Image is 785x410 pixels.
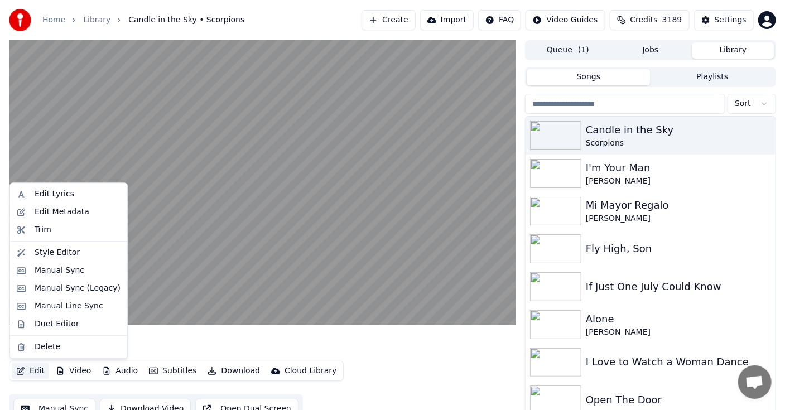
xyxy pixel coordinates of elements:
[9,9,31,31] img: youka
[630,15,658,26] span: Credits
[586,138,771,149] div: Scorpions
[35,206,89,218] div: Edit Metadata
[35,319,79,330] div: Duet Editor
[9,330,107,345] div: Candle in the Sky
[35,301,103,312] div: Manual Line Sync
[285,365,336,377] div: Cloud Library
[586,311,771,327] div: Alone
[35,283,121,294] div: Manual Sync (Legacy)
[735,98,751,109] span: Sort
[586,197,771,213] div: Mi Mayor Regalo
[526,10,605,30] button: Video Guides
[586,122,771,138] div: Candle in the Sky
[692,42,774,59] button: Library
[586,392,771,408] div: Open The Door
[662,15,682,26] span: 3189
[651,69,774,85] button: Playlists
[586,213,771,224] div: [PERSON_NAME]
[738,365,772,399] div: Open chat
[203,363,264,379] button: Download
[42,15,244,26] nav: breadcrumb
[586,160,771,176] div: I'm Your Man
[586,354,771,370] div: I Love to Watch a Woman Dance
[51,363,95,379] button: Video
[586,327,771,338] div: [PERSON_NAME]
[83,15,110,26] a: Library
[12,363,49,379] button: Edit
[35,224,51,235] div: Trim
[586,241,771,257] div: Fly High, Son
[9,345,107,356] div: Scorpions
[35,189,74,200] div: Edit Lyrics
[578,45,589,56] span: ( 1 )
[35,341,60,353] div: Delete
[586,176,771,187] div: [PERSON_NAME]
[586,279,771,295] div: If Just One July Could Know
[35,247,80,258] div: Style Editor
[610,10,690,30] button: Credits3189
[362,10,416,30] button: Create
[128,15,244,26] span: Candle in the Sky • Scorpions
[527,69,651,85] button: Songs
[478,10,521,30] button: FAQ
[420,10,474,30] button: Import
[145,363,201,379] button: Subtitles
[715,15,747,26] div: Settings
[609,42,692,59] button: Jobs
[527,42,609,59] button: Queue
[98,363,142,379] button: Audio
[42,15,65,26] a: Home
[35,265,84,276] div: Manual Sync
[694,10,754,30] button: Settings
